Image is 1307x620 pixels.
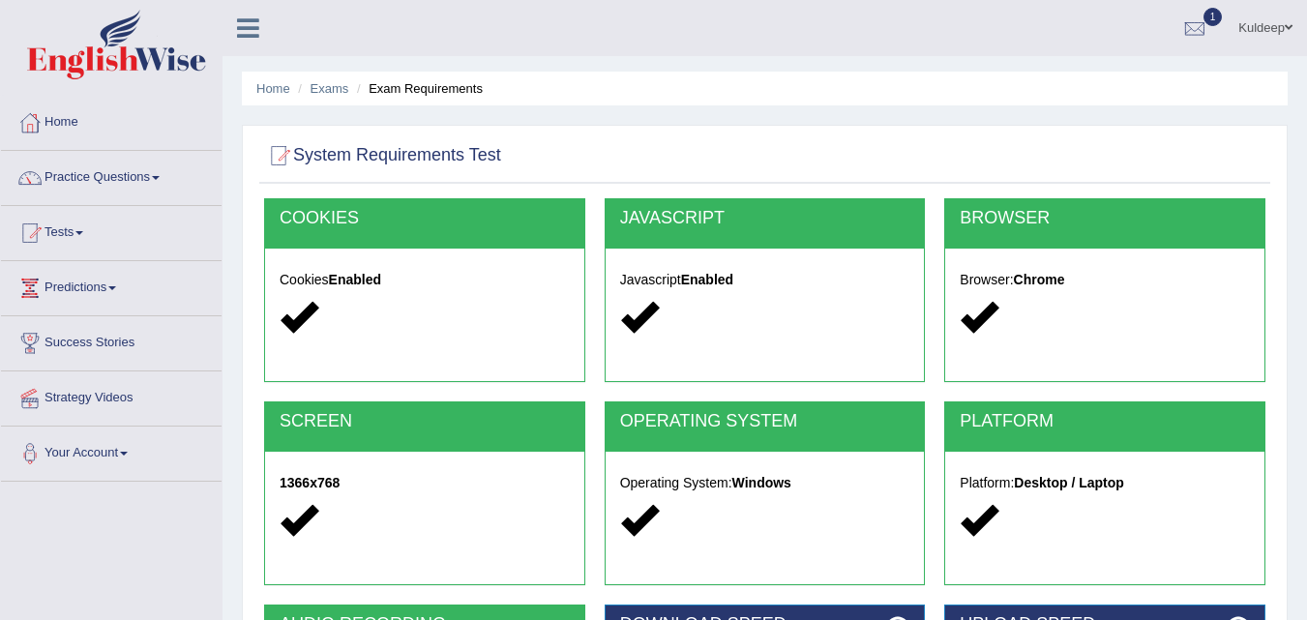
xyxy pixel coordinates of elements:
h5: Operating System: [620,476,910,490]
a: Exams [311,81,349,96]
strong: Enabled [681,272,733,287]
span: 1 [1203,8,1223,26]
a: Practice Questions [1,151,222,199]
a: Home [256,81,290,96]
h5: Javascript [620,273,910,287]
h5: Cookies [280,273,570,287]
strong: 1366x768 [280,475,340,490]
a: Your Account [1,427,222,475]
h5: Platform: [960,476,1250,490]
a: Success Stories [1,316,222,365]
h2: PLATFORM [960,412,1250,431]
a: Strategy Videos [1,371,222,420]
h2: COOKIES [280,209,570,228]
h2: JAVASCRIPT [620,209,910,228]
strong: Desktop / Laptop [1014,475,1124,490]
h2: System Requirements Test [264,141,501,170]
a: Predictions [1,261,222,310]
strong: Windows [732,475,791,490]
a: Tests [1,206,222,254]
h2: BROWSER [960,209,1250,228]
h2: OPERATING SYSTEM [620,412,910,431]
h5: Browser: [960,273,1250,287]
strong: Enabled [329,272,381,287]
strong: Chrome [1014,272,1065,287]
a: Home [1,96,222,144]
h2: SCREEN [280,412,570,431]
li: Exam Requirements [352,79,483,98]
